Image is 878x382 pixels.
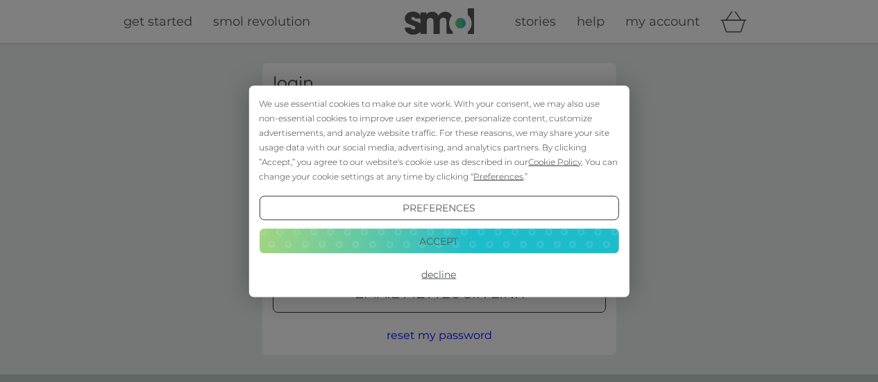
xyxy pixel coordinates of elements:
span: Cookie Policy [528,156,582,166]
div: We use essential cookies to make our site work. With your consent, we may also use non-essential ... [259,96,618,183]
button: Decline [259,262,618,287]
span: Preferences [473,171,523,181]
button: Preferences [259,196,618,220]
button: Accept [259,229,618,254]
div: Cookie Consent Prompt [248,85,629,297]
